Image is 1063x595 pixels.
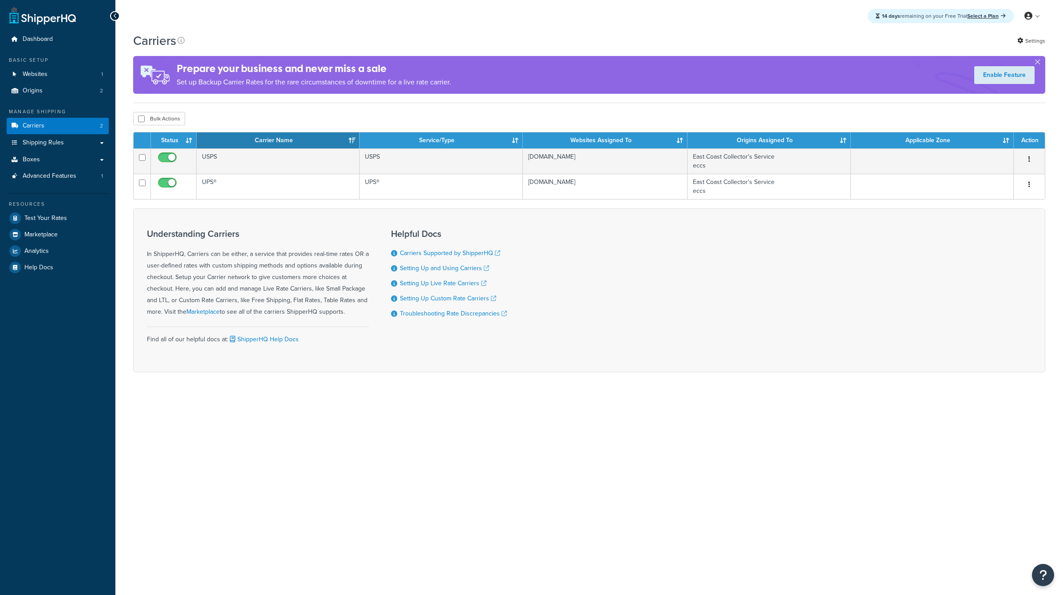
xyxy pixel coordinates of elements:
[24,248,49,255] span: Analytics
[7,210,109,226] a: Test Your Rates
[100,122,103,130] span: 2
[24,215,67,222] span: Test Your Rates
[7,152,109,168] a: Boxes
[391,229,507,239] h3: Helpful Docs
[400,264,489,273] a: Setting Up and Using Carriers
[197,132,360,148] th: Carrier Name: activate to sort column ascending
[24,231,58,239] span: Marketplace
[974,66,1035,84] a: Enable Feature
[967,12,1006,20] a: Select a Plan
[177,76,451,88] p: Set up Backup Carrier Rates for the rare circumstances of downtime for a live rate carrier.
[400,294,496,303] a: Setting Up Custom Rate Carriers
[147,229,369,239] h3: Understanding Carriers
[7,168,109,184] a: Advanced Features 1
[7,66,109,83] a: Websites 1
[228,335,299,344] a: ShipperHQ Help Docs
[186,307,220,316] a: Marketplace
[523,132,688,148] th: Websites Assigned To: activate to sort column ascending
[147,229,369,318] div: In ShipperHQ, Carriers can be either, a service that provides real-time rates OR a user-defined r...
[7,83,109,99] li: Origins
[23,36,53,43] span: Dashboard
[7,66,109,83] li: Websites
[197,148,360,174] td: USPS
[360,174,522,199] td: UPS®
[523,148,688,174] td: [DOMAIN_NAME]
[1032,564,1054,586] button: Open Resource Center
[197,174,360,199] td: UPS®
[133,32,176,49] h1: Carriers
[23,139,64,147] span: Shipping Rules
[882,12,900,20] strong: 14 days
[7,243,109,259] a: Analytics
[23,156,40,164] span: Boxes
[23,122,44,130] span: Carriers
[7,200,109,208] div: Resources
[7,31,109,48] a: Dashboard
[23,87,43,95] span: Origins
[7,260,109,276] a: Help Docs
[360,148,522,174] td: USPS
[688,132,850,148] th: Origins Assigned To: activate to sort column ascending
[360,132,522,148] th: Service/Type: activate to sort column ascending
[1014,132,1045,148] th: Action
[688,148,850,174] td: East Coast Collector's Service eccs
[101,172,103,180] span: 1
[7,227,109,243] a: Marketplace
[133,112,185,125] button: Bulk Actions
[7,168,109,184] li: Advanced Features
[101,71,103,78] span: 1
[7,118,109,134] a: Carriers 2
[523,174,688,199] td: [DOMAIN_NAME]
[133,56,177,94] img: ad-rules-rateshop-fe6ec290ccb7230408bd80ed9643f0289d75e0ffd9eb532fc0e269fcd187b520.png
[400,279,486,288] a: Setting Up Live Rate Carriers
[851,132,1014,148] th: Applicable Zone: activate to sort column ascending
[7,118,109,134] li: Carriers
[100,87,103,95] span: 2
[7,135,109,151] a: Shipping Rules
[24,264,53,272] span: Help Docs
[177,61,451,76] h4: Prepare your business and never miss a sale
[23,71,47,78] span: Websites
[7,83,109,99] a: Origins 2
[7,56,109,64] div: Basic Setup
[1017,35,1045,47] a: Settings
[400,248,500,258] a: Carriers Supported by ShipperHQ
[9,7,76,24] a: ShipperHQ Home
[868,9,1014,23] div: remaining on your Free Trial
[688,174,850,199] td: East Coast Collector's Service eccs
[400,309,507,318] a: Troubleshooting Rate Discrepancies
[23,172,76,180] span: Advanced Features
[151,132,197,148] th: Status: activate to sort column ascending
[7,108,109,116] div: Manage Shipping
[147,327,369,345] div: Find all of our helpful docs at:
